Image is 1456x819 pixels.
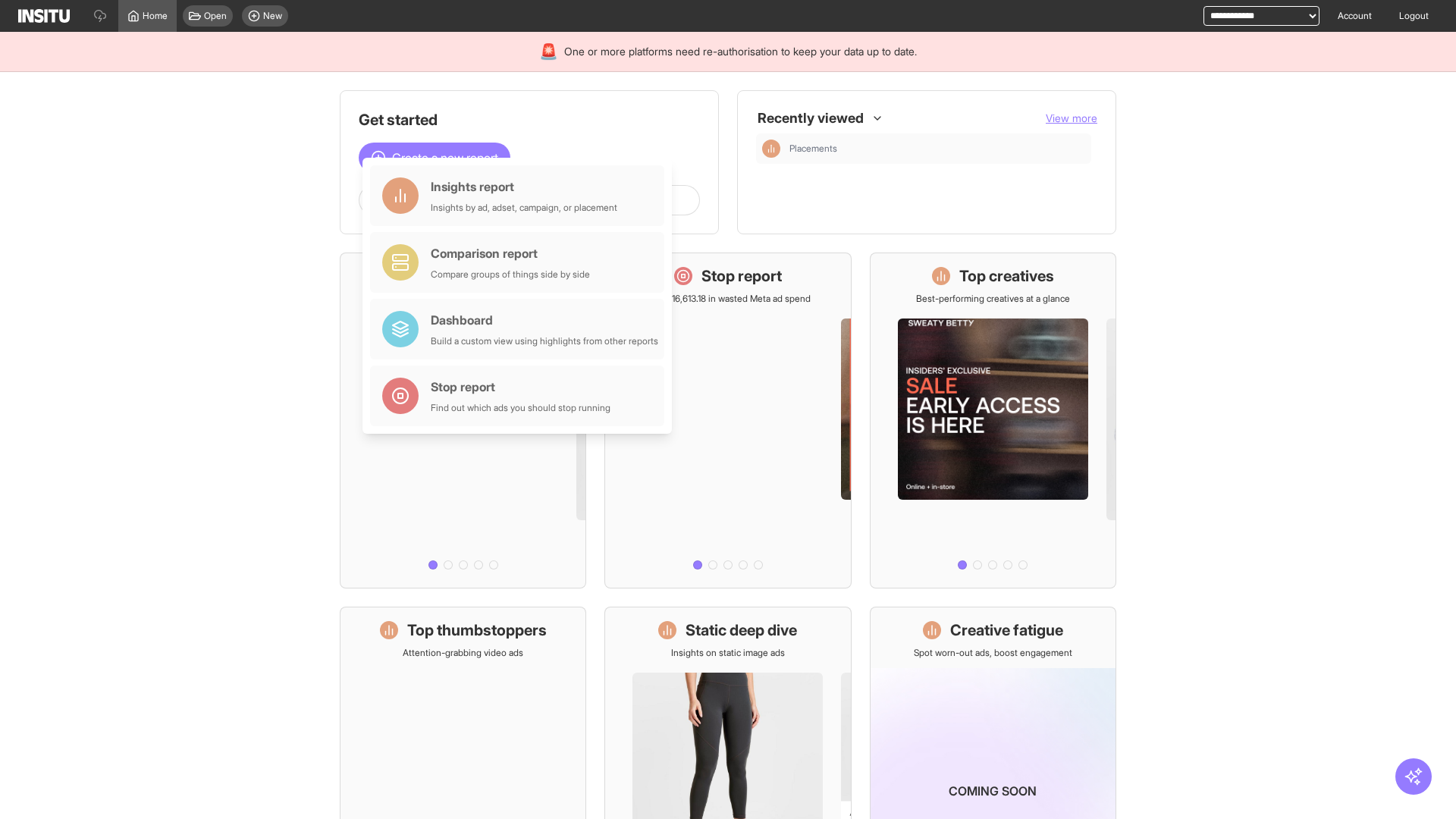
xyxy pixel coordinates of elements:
[359,143,510,173] button: Create a new report
[204,10,227,22] span: Open
[1046,111,1097,126] button: View more
[431,202,617,214] div: Insights by ad, adset, campaign, or placement
[431,268,590,281] div: Compare groups of things side by side
[18,9,70,23] img: Logo
[870,253,1116,588] a: Top creativesBest-performing creatives at a glance
[686,620,797,641] h1: Static deep dive
[1046,111,1097,124] span: View more
[407,620,547,641] h1: Top thumbstoppers
[789,143,837,155] span: Placements
[959,265,1054,287] h1: Top creatives
[431,177,617,196] div: Insights report
[671,647,785,659] p: Insights on static image ads
[431,244,590,262] div: Comparison report
[916,293,1070,305] p: Best-performing creatives at a glance
[701,265,782,287] h1: Stop report
[359,109,700,130] h1: Get started
[403,647,523,659] p: Attention-grabbing video ads
[431,378,610,396] div: Stop report
[539,41,558,62] div: 🚨
[143,10,168,22] span: Home
[431,311,658,329] div: Dashboard
[604,253,851,588] a: Stop reportSave £16,613.18 in wasted Meta ad spend
[789,143,1085,155] span: Placements
[645,293,811,305] p: Save £16,613.18 in wasted Meta ad spend
[392,149,498,167] span: Create a new report
[762,140,780,158] div: Insights
[340,253,586,588] a: What's live nowSee all active ads instantly
[431,402,610,414] div: Find out which ads you should stop running
[431,335,658,347] div: Build a custom view using highlights from other reports
[564,44,917,59] span: One or more platforms need re-authorisation to keep your data up to date.
[263,10,282,22] span: New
